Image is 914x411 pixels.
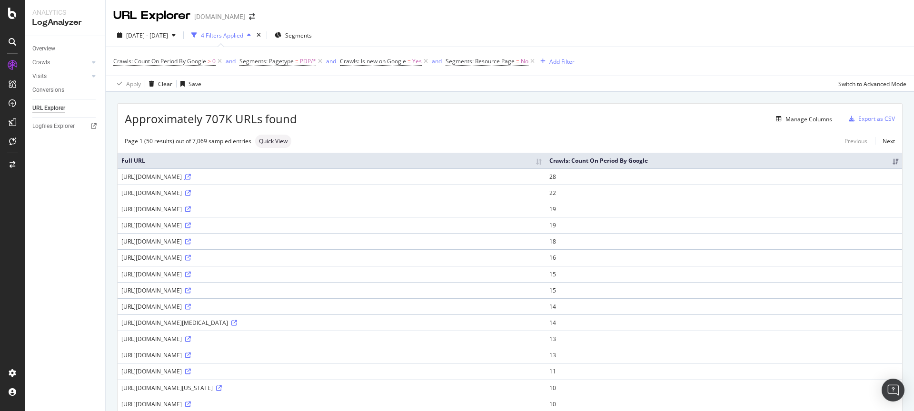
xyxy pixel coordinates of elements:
[32,85,99,95] a: Conversions
[125,137,251,145] div: Page 1 (50 results) out of 7,069 sampled entries
[32,71,47,81] div: Visits
[546,233,902,249] td: 18
[249,13,255,20] div: arrow-right-arrow-left
[546,168,902,185] td: 28
[838,80,906,88] div: Switch to Advanced Mode
[32,121,75,131] div: Logfiles Explorer
[32,85,64,95] div: Conversions
[208,57,211,65] span: >
[121,254,542,262] div: [URL][DOMAIN_NAME]
[121,221,542,229] div: [URL][DOMAIN_NAME]
[121,205,542,213] div: [URL][DOMAIN_NAME]
[835,76,906,91] button: Switch to Advanced Mode
[125,111,297,127] span: Approximately 707K URLs found
[201,31,243,39] div: 4 Filters Applied
[194,12,245,21] div: [DOMAIN_NAME]
[858,115,895,123] div: Export as CSV
[546,201,902,217] td: 19
[32,121,99,131] a: Logfiles Explorer
[158,80,172,88] div: Clear
[546,266,902,282] td: 15
[177,76,201,91] button: Save
[121,400,542,408] div: [URL][DOMAIN_NAME]
[32,58,89,68] a: Crawls
[546,363,902,379] td: 11
[126,31,168,39] span: [DATE] - [DATE]
[121,237,542,245] div: [URL][DOMAIN_NAME]
[326,57,336,66] button: and
[121,319,542,327] div: [URL][DOMAIN_NAME][MEDICAL_DATA]
[32,71,89,81] a: Visits
[113,8,190,24] div: URL Explorer
[226,57,236,65] div: and
[300,55,316,68] span: PDP/*
[546,249,902,265] td: 16
[121,173,542,181] div: [URL][DOMAIN_NAME]
[546,298,902,314] td: 14
[536,56,575,67] button: Add Filter
[546,282,902,298] td: 15
[432,57,442,65] div: and
[113,76,141,91] button: Apply
[407,57,411,65] span: =
[121,335,542,343] div: [URL][DOMAIN_NAME]
[446,57,515,65] span: Segments: Resource Page
[285,31,312,39] span: Segments
[188,28,255,43] button: 4 Filters Applied
[189,80,201,88] div: Save
[255,135,291,148] div: neutral label
[121,286,542,294] div: [URL][DOMAIN_NAME]
[546,153,902,168] th: Crawls: Count On Period By Google: activate to sort column ascending
[340,57,406,65] span: Crawls: Is new on Google
[546,314,902,331] td: 14
[546,185,902,201] td: 22
[145,76,172,91] button: Clear
[121,351,542,359] div: [URL][DOMAIN_NAME]
[549,58,575,66] div: Add Filter
[546,331,902,347] td: 13
[882,379,904,401] div: Open Intercom Messenger
[121,303,542,311] div: [URL][DOMAIN_NAME]
[326,57,336,65] div: and
[32,17,98,28] div: LogAnalyzer
[271,28,316,43] button: Segments
[32,8,98,17] div: Analytics
[295,57,298,65] span: =
[32,44,55,54] div: Overview
[785,115,832,123] div: Manage Columns
[121,189,542,197] div: [URL][DOMAIN_NAME]
[32,58,50,68] div: Crawls
[113,28,179,43] button: [DATE] - [DATE]
[121,384,542,392] div: [URL][DOMAIN_NAME][US_STATE]
[412,55,422,68] span: Yes
[546,217,902,233] td: 19
[521,55,528,68] span: No
[32,44,99,54] a: Overview
[32,103,65,113] div: URL Explorer
[516,57,519,65] span: =
[546,347,902,363] td: 13
[875,134,895,148] a: Next
[121,270,542,278] div: [URL][DOMAIN_NAME]
[118,153,546,168] th: Full URL: activate to sort column ascending
[845,111,895,127] button: Export as CSV
[239,57,294,65] span: Segments: Pagetype
[121,367,542,375] div: [URL][DOMAIN_NAME]
[259,138,288,144] span: Quick View
[126,80,141,88] div: Apply
[432,57,442,66] button: and
[255,30,263,40] div: times
[212,55,216,68] span: 0
[113,57,206,65] span: Crawls: Count On Period By Google
[32,103,99,113] a: URL Explorer
[546,380,902,396] td: 10
[226,57,236,66] button: and
[772,113,832,125] button: Manage Columns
